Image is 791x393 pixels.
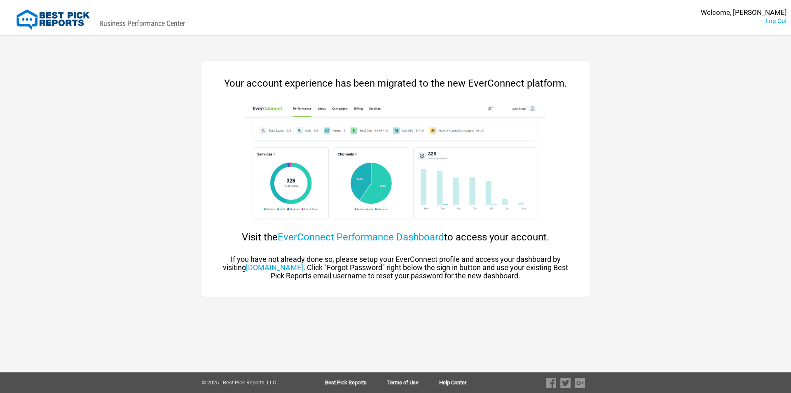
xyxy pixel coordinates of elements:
a: Best Pick Reports [325,380,387,386]
img: cp-dashboard.png [245,101,545,225]
a: EverConnect Performance Dashboard [278,231,444,243]
img: Best Pick Reports Logo [16,9,90,30]
div: Visit the to access your account. [219,231,572,243]
a: Terms of Use [387,380,439,386]
div: Welcome, [PERSON_NAME] [701,8,787,17]
a: Log Out [765,17,787,25]
a: [DOMAIN_NAME] [246,263,303,272]
div: Your account experience has been migrated to the new EverConnect platform. [219,78,572,89]
div: If you have not already done so, please setup your EverConnect profile and access your dashboard ... [219,255,572,280]
div: © 2025 - Best Pick Reports, LLC [202,380,299,386]
a: Help Center [439,380,466,386]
